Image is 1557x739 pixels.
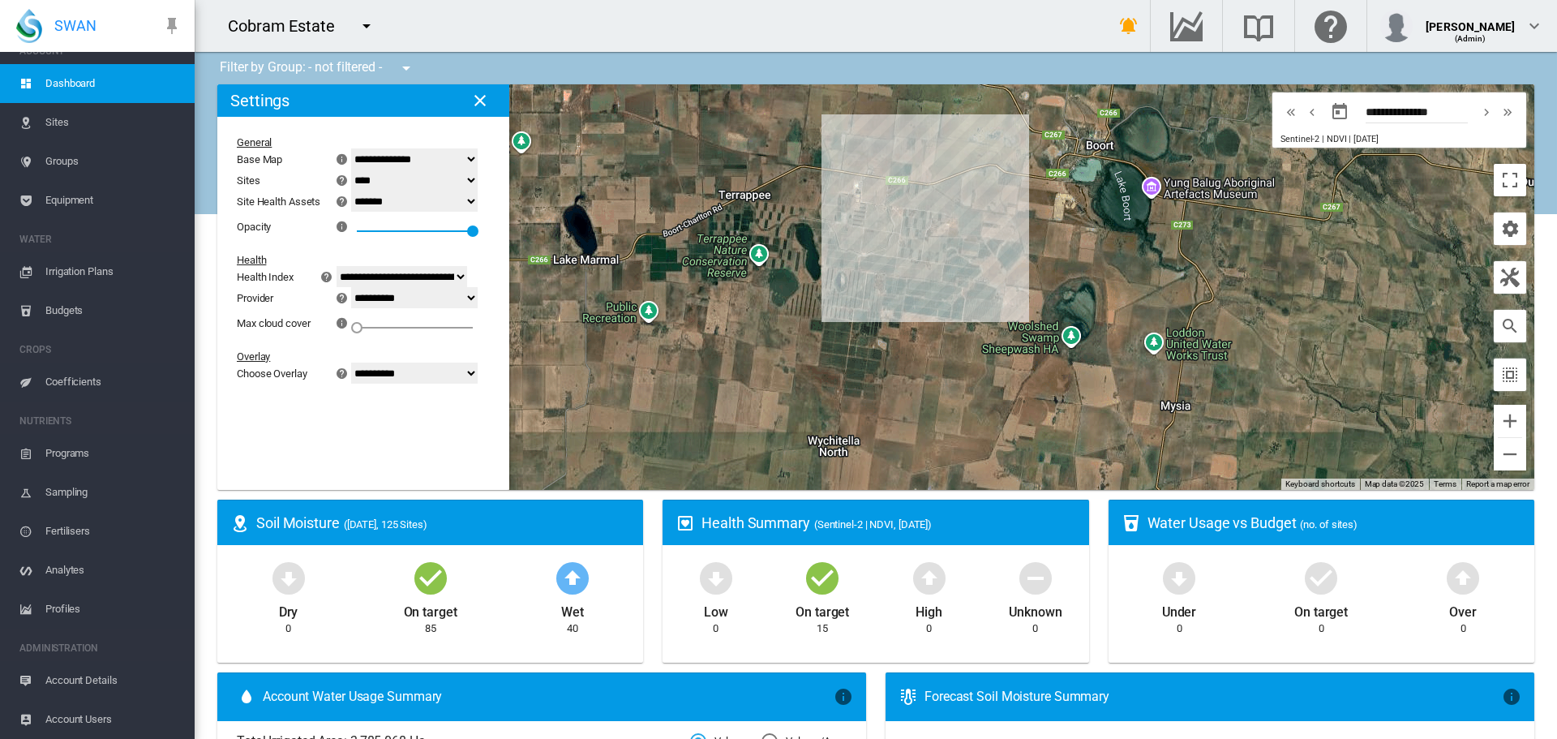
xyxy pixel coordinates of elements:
[19,337,182,363] span: CROPS
[1147,513,1521,533] div: Water Usage vs Budget
[1302,558,1340,597] md-icon: icon-checkbox-marked-circle
[803,558,842,597] md-icon: icon-checkbox-marked-circle
[45,181,182,220] span: Equipment
[464,84,496,117] button: icon-close
[332,170,352,190] md-icon: icon-help-circle
[331,191,354,211] button: icon-help-circle
[1285,479,1355,490] button: Keyboard shortcuts
[1303,102,1321,122] md-icon: icon-chevron-left
[1449,597,1477,621] div: Over
[334,149,354,169] md-icon: icon-information
[45,252,182,291] span: Irrigation Plans
[256,513,630,533] div: Soil Moisture
[1300,518,1358,531] span: (no. of sites)
[237,317,311,329] div: Max cloud cover
[1494,405,1526,437] button: Zoom in
[357,16,376,36] md-icon: icon-menu-down
[334,217,354,236] md-icon: icon-information
[45,291,182,330] span: Budgets
[796,597,849,621] div: On target
[1122,513,1141,533] md-icon: icon-cup-water
[208,52,427,84] div: Filter by Group: - not filtered -
[237,292,273,304] div: Provider
[344,518,427,531] span: ([DATE], 125 Sites)
[45,512,182,551] span: Fertilisers
[318,267,337,286] md-icon: icon-help-circle
[1494,359,1526,391] button: icon-select-all
[1162,597,1197,621] div: Under
[926,621,932,636] div: 0
[54,15,97,36] span: SWAN
[817,621,828,636] div: 15
[45,473,182,512] span: Sampling
[237,195,320,208] div: Site Health Assets
[279,597,298,621] div: Dry
[1460,621,1466,636] div: 0
[1499,102,1516,122] md-icon: icon-chevron-double-right
[1494,310,1526,342] button: icon-magnify
[1502,687,1521,707] md-icon: icon-information
[1426,12,1515,28] div: [PERSON_NAME]
[19,635,182,661] span: ADMINISTRATION
[230,513,250,533] md-icon: icon-map-marker-radius
[1280,102,1302,122] button: icon-chevron-double-left
[237,153,282,165] div: Base Map
[45,64,182,103] span: Dashboard
[899,687,918,707] md-icon: icon-thermometer-lines
[45,363,182,402] span: Coefficients
[1319,621,1324,636] div: 0
[1476,102,1497,122] button: icon-chevron-right
[228,15,350,37] div: Cobram Estate
[1466,479,1529,488] a: Report a map error
[237,271,294,283] div: Health Index
[561,597,584,621] div: Wet
[263,688,834,706] span: Account Water Usage Summary
[701,513,1075,533] div: Health Summary
[1478,102,1495,122] md-icon: icon-chevron-right
[676,513,695,533] md-icon: icon-heart-box-outline
[1323,96,1356,128] button: md-calendar
[16,9,42,43] img: SWAN-Landscape-Logo-Colour-drop.png
[397,58,416,78] md-icon: icon-menu-down
[331,363,354,383] button: icon-help-circle
[1032,621,1038,636] div: 0
[45,551,182,590] span: Analytes
[1365,479,1425,488] span: Map data ©2025
[1009,597,1062,621] div: Unknown
[1349,134,1378,144] span: | [DATE]
[916,597,942,621] div: High
[1494,164,1526,196] button: Toggle fullscreen view
[237,367,307,380] div: Choose Overlay
[1500,316,1520,336] md-icon: icon-magnify
[237,174,260,187] div: Sites
[332,363,352,383] md-icon: icon-help-circle
[45,661,182,700] span: Account Details
[411,558,450,597] md-icon: icon-checkbox-marked-circle
[332,288,352,307] md-icon: icon-help-circle
[1282,102,1300,122] md-icon: icon-chevron-double-left
[924,688,1502,706] div: Forecast Soil Moisture Summary
[316,267,339,286] button: icon-help-circle
[1500,365,1520,385] md-icon: icon-select-all
[45,434,182,473] span: Programs
[237,221,271,233] div: Opacity
[237,136,470,148] div: General
[285,621,291,636] div: 0
[45,590,182,629] span: Profiles
[45,142,182,181] span: Groups
[1434,479,1456,488] a: Terms
[1177,621,1182,636] div: 0
[1525,16,1544,36] md-icon: icon-chevron-down
[45,700,182,739] span: Account Users
[1302,102,1323,122] button: icon-chevron-left
[45,103,182,142] span: Sites
[704,597,728,621] div: Low
[331,170,354,190] button: icon-help-circle
[332,191,352,211] md-icon: icon-help-circle
[1239,16,1278,36] md-icon: Search the knowledge base
[1280,134,1346,144] span: Sentinel-2 | NDVI
[331,288,354,307] button: icon-help-circle
[237,350,470,363] div: Overlay
[553,558,592,597] md-icon: icon-arrow-up-bold-circle
[1311,16,1350,36] md-icon: Click here for help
